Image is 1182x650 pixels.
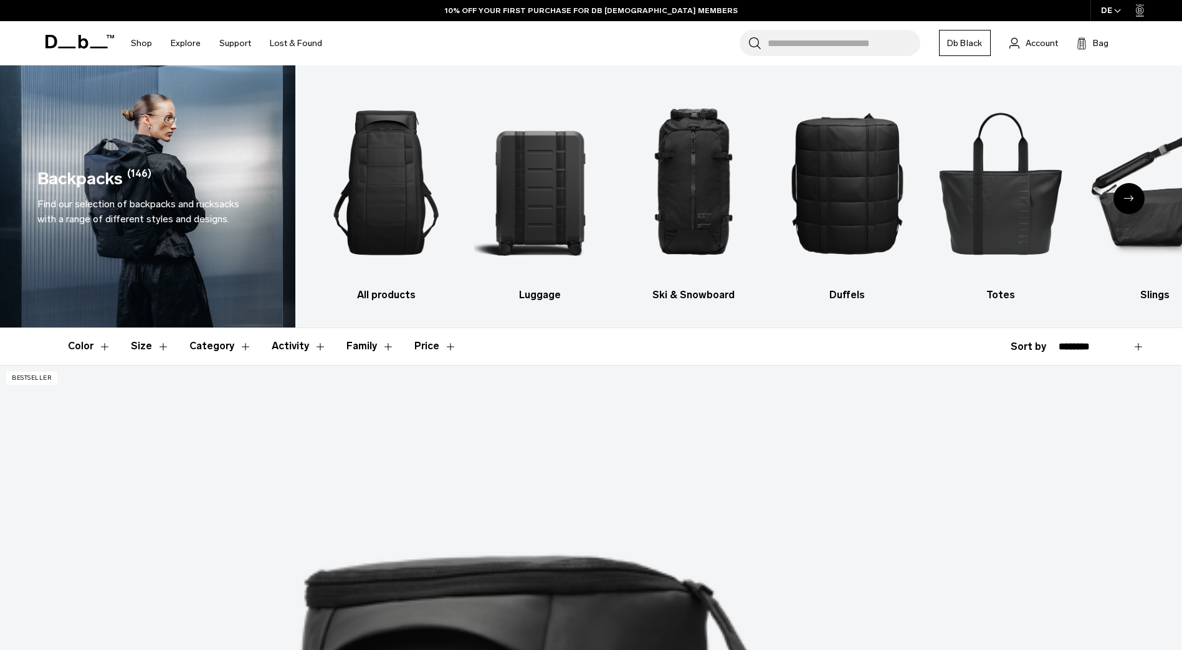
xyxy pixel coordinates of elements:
button: Bag [1077,35,1108,50]
a: Lost & Found [270,21,322,65]
a: Explore [171,21,201,65]
img: Db [474,84,606,281]
button: Toggle Filter [131,328,169,364]
a: Support [219,21,251,65]
img: Db [320,84,452,281]
span: (146) [127,166,151,192]
h3: Totes [935,288,1067,303]
button: Toggle Filter [346,328,394,364]
img: Db [627,84,760,281]
button: Toggle Filter [189,328,252,364]
a: Db Ski & Snowboard [627,84,760,303]
a: Account [1009,35,1058,50]
a: Db All products [320,84,452,303]
a: Db Totes [935,84,1067,303]
a: Db Duffels [781,84,913,303]
span: Bag [1093,37,1108,50]
a: Shop [131,21,152,65]
button: Toggle Filter [68,328,111,364]
a: Db Black [939,30,991,56]
h3: Ski & Snowboard [627,288,760,303]
button: Toggle Price [414,328,457,364]
h3: Duffels [781,288,913,303]
li: 5 / 10 [935,84,1067,303]
div: Next slide [1113,183,1145,214]
span: Find our selection of backpacks and rucksacks with a range of different styles and designs. [37,198,239,225]
nav: Main Navigation [122,21,331,65]
li: 2 / 10 [474,84,606,303]
li: 3 / 10 [627,84,760,303]
img: Db [781,84,913,281]
li: 1 / 10 [320,84,452,303]
img: Db [935,84,1067,281]
li: 4 / 10 [781,84,913,303]
span: Account [1026,37,1058,50]
a: 10% OFF YOUR FIRST PURCHASE FOR DB [DEMOGRAPHIC_DATA] MEMBERS [445,5,738,16]
h3: All products [320,288,452,303]
a: Db Luggage [474,84,606,303]
h1: Backpacks [37,166,123,192]
h3: Luggage [474,288,606,303]
p: Bestseller [6,372,57,385]
button: Toggle Filter [272,328,326,364]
